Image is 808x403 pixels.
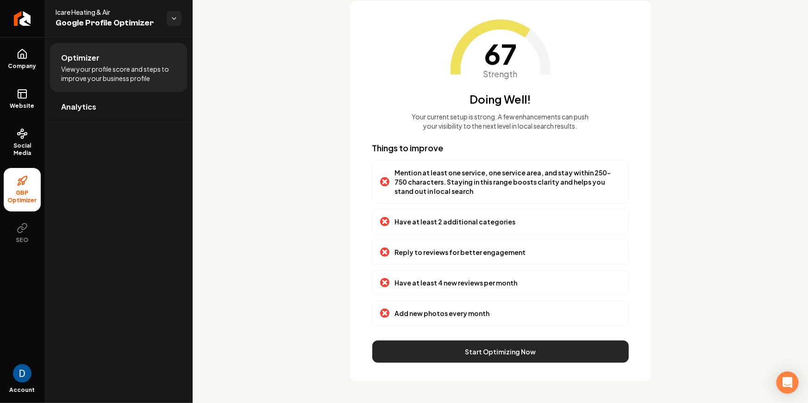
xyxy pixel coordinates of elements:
span: 67 [484,40,517,68]
span: Things to improve [372,143,444,153]
span: Analytics [61,101,96,112]
span: SEO [13,236,32,244]
span: Account [10,386,35,394]
p: Have at least 4 new reviews per month [395,278,518,287]
span: Optimizer [61,52,100,63]
a: Company [4,41,41,77]
span: Website [6,102,38,110]
p: Reply to reviews for better engagement [395,248,526,257]
p: Mention at least one service, one service area, and stay within 250-750 characters. Staying in th... [395,168,621,196]
button: Open user button [13,364,31,383]
p: Your current setup is strong. A few enhancements can push your visibility to the next level in lo... [412,112,589,130]
span: Icare Heating & Air [56,7,159,17]
span: GBP Optimizer [4,189,41,204]
a: Analytics [50,92,187,122]
img: Rebolt Logo [14,11,31,26]
span: Strength [483,68,518,81]
button: SEO [4,215,41,251]
span: Google Profile Optimizer [56,17,159,30]
button: Start Optimizing Now [372,341,629,363]
a: Website [4,81,41,117]
span: View your profile score and steps to improve your business profile [61,64,176,83]
p: Add new photos every month [395,309,490,318]
img: David Rice [13,364,31,383]
a: Social Media [4,121,41,164]
span: Social Media [4,142,41,157]
span: Company [5,62,40,70]
p: Have at least 2 additional categories [395,217,516,226]
div: Open Intercom Messenger [777,372,799,394]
